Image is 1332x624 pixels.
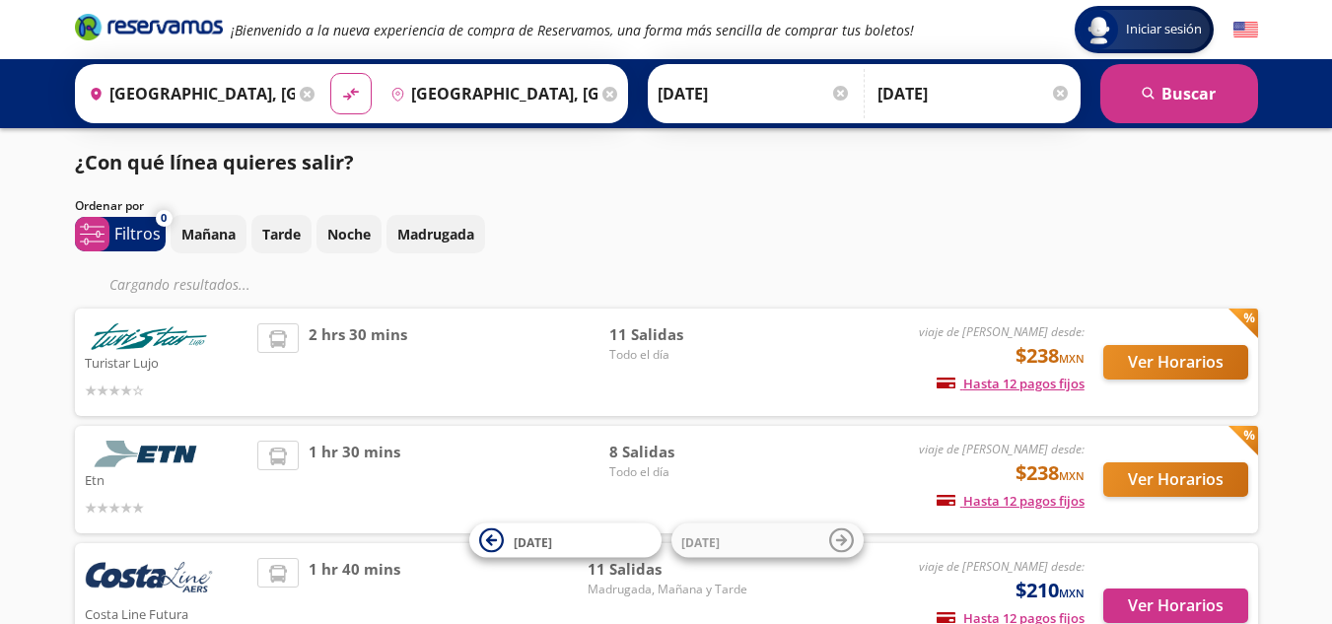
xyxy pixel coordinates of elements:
[1016,458,1085,488] span: $238
[383,69,597,118] input: Buscar Destino
[1118,20,1210,39] span: Iniciar sesión
[469,523,662,558] button: [DATE]
[1016,341,1085,371] span: $238
[1059,586,1085,600] small: MXN
[1059,351,1085,366] small: MXN
[919,323,1085,340] em: viaje de [PERSON_NAME] desde:
[161,210,167,227] span: 0
[85,323,213,350] img: Turistar Lujo
[397,224,474,244] p: Madrugada
[1233,18,1258,42] button: English
[588,581,747,598] span: Madrugada, Mañana y Tarde
[75,217,166,251] button: 0Filtros
[85,350,248,374] p: Turistar Lujo
[609,463,747,481] span: Todo el día
[251,215,312,253] button: Tarde
[658,69,851,118] input: Elegir Fecha
[85,467,248,491] p: Etn
[75,197,144,215] p: Ordenar por
[681,533,720,550] span: [DATE]
[1059,468,1085,483] small: MXN
[85,558,213,601] img: Costa Line Futura
[171,215,246,253] button: Mañana
[1100,64,1258,123] button: Buscar
[1016,576,1085,605] span: $210
[386,215,485,253] button: Madrugada
[75,148,354,177] p: ¿Con qué línea quieres salir?
[919,441,1085,457] em: viaje de [PERSON_NAME] desde:
[1103,345,1248,380] button: Ver Horarios
[514,533,552,550] span: [DATE]
[262,224,301,244] p: Tarde
[327,224,371,244] p: Noche
[588,558,747,581] span: 11 Salidas
[919,558,1085,575] em: viaje de [PERSON_NAME] desde:
[231,21,914,39] em: ¡Bienvenido a la nueva experiencia de compra de Reservamos, una forma más sencilla de comprar tus...
[609,441,747,463] span: 8 Salidas
[937,492,1085,510] span: Hasta 12 pagos fijos
[877,69,1071,118] input: Opcional
[75,12,223,41] i: Brand Logo
[671,523,864,558] button: [DATE]
[609,346,747,364] span: Todo el día
[75,12,223,47] a: Brand Logo
[81,69,296,118] input: Buscar Origen
[309,441,400,519] span: 1 hr 30 mins
[85,441,213,467] img: Etn
[1103,589,1248,623] button: Ver Horarios
[1103,462,1248,497] button: Ver Horarios
[316,215,382,253] button: Noche
[309,323,407,401] span: 2 hrs 30 mins
[114,222,161,245] p: Filtros
[937,375,1085,392] span: Hasta 12 pagos fijos
[109,275,250,294] em: Cargando resultados ...
[181,224,236,244] p: Mañana
[609,323,747,346] span: 11 Salidas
